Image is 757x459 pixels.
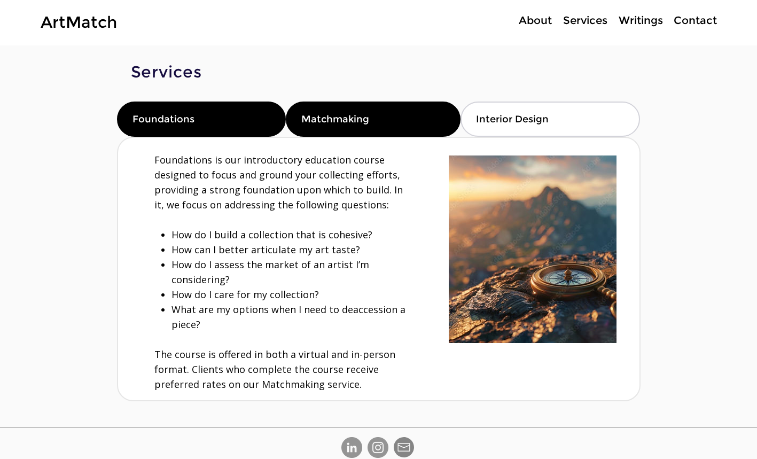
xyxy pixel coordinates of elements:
a: Contact [668,13,722,28]
span: Foundations is our introductory education course designed to focus and ground your collecting eff... [154,153,403,211]
span: Interior Design [476,113,549,125]
img: LinkedIn [341,437,362,458]
span: How do I care for my collection? [171,288,319,301]
a: Writings [613,13,668,28]
span: Matchmaking [301,113,369,125]
img: Art education.jpg [449,155,616,343]
p: Contact [668,13,722,28]
svg: ArtMatch Art Advisory Email Contact [394,437,414,457]
a: ArtMatch [41,12,117,32]
p: Services [558,13,613,28]
span: How do I build a collection that is cohesive? [171,228,372,241]
img: Instagram [368,437,388,458]
a: About [513,13,557,28]
span: How do I assess the market of an artist I’m considering? [171,258,369,286]
ul: Social Bar [341,437,388,458]
span: Services [131,62,202,82]
span: What are my options when I need to deaccession a piece? [171,303,405,331]
span: How can I better articulate my art taste? [171,243,360,256]
span: The course is offered in both a virtual and in-person format. Clients who complete the course rec... [154,348,395,391]
nav: Site [479,13,722,28]
a: Services [557,13,613,28]
span: Foundations [132,113,194,125]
